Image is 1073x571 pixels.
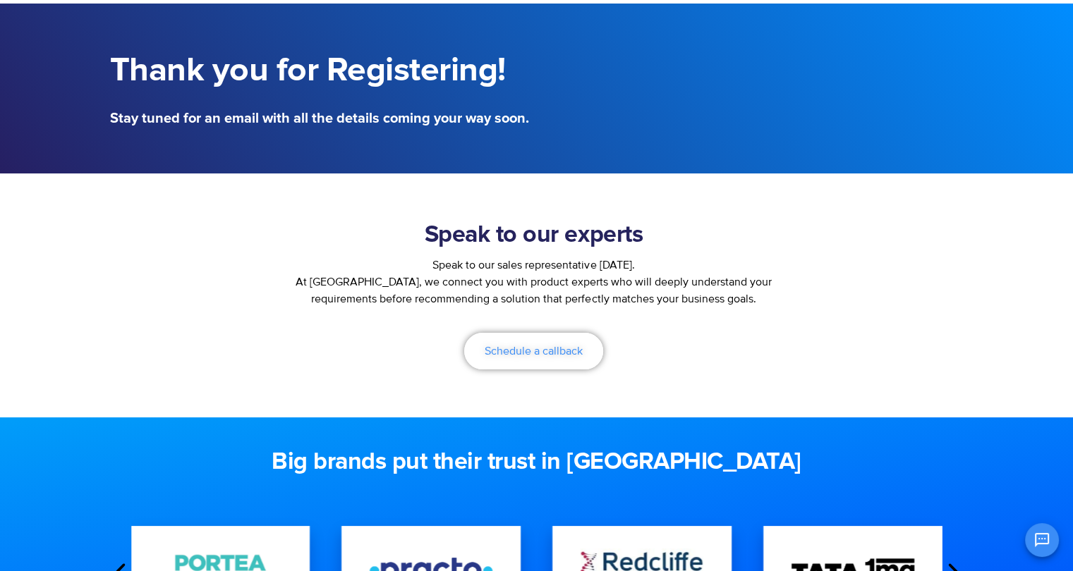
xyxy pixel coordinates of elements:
a: Schedule a callback [464,333,603,369]
p: At [GEOGRAPHIC_DATA], we connect you with product experts who will deeply understand your require... [284,274,784,307]
h2: Speak to our experts [284,221,784,250]
button: Open chat [1025,523,1059,557]
h1: Thank you for Registering! [110,51,530,90]
h5: Stay tuned for an email with all the details coming your way soon. [110,111,530,125]
span: Schedule a callback [485,345,583,357]
div: Speak to our sales representative [DATE]. [284,257,784,274]
h2: Big brands put their trust in [GEOGRAPHIC_DATA] [110,448,964,477]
